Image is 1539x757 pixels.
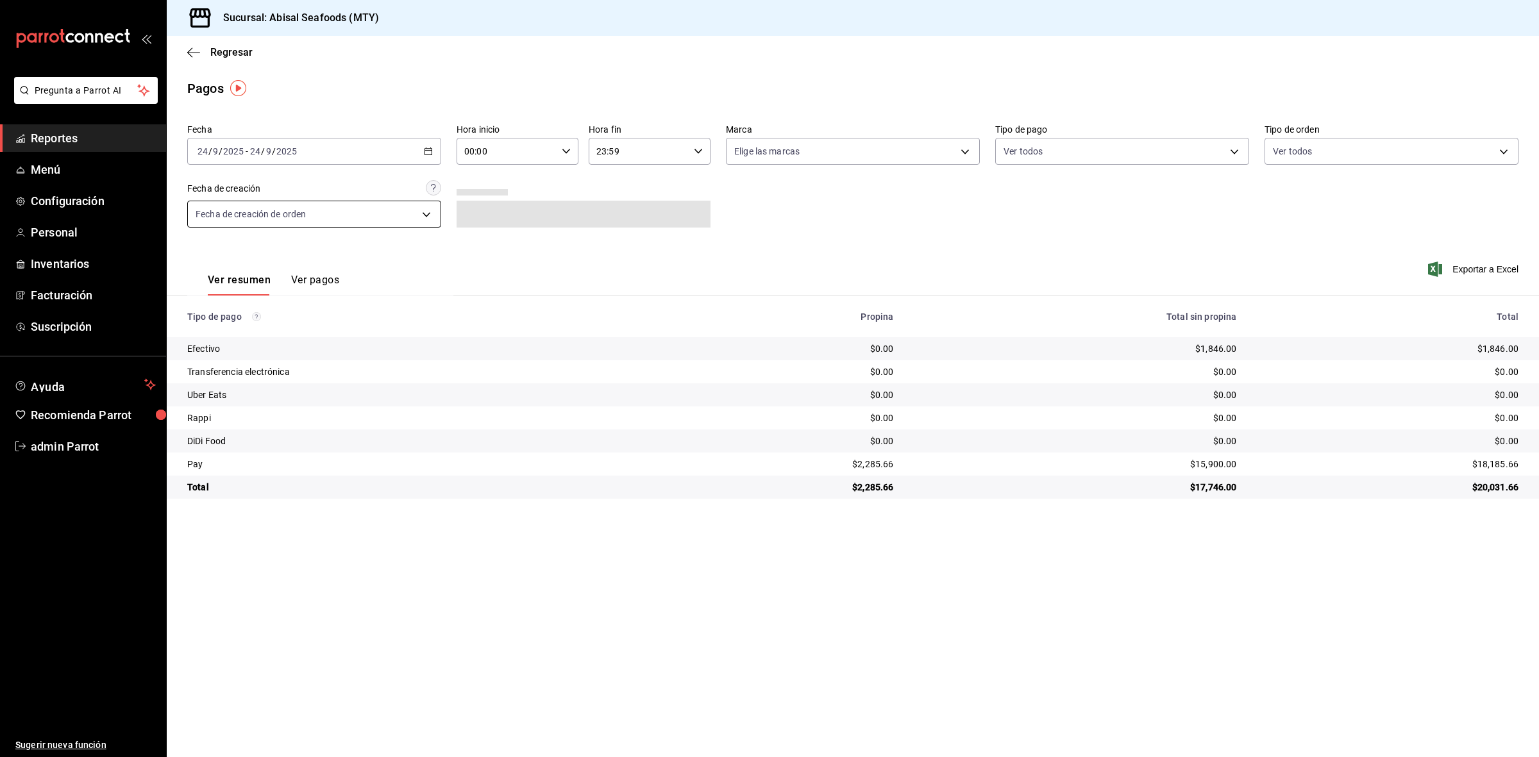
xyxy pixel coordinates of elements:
[914,435,1236,447] div: $0.00
[31,192,156,210] span: Configuración
[914,342,1236,355] div: $1,846.00
[187,125,441,134] label: Fecha
[187,481,660,494] div: Total
[210,46,253,58] span: Regresar
[1257,365,1519,378] div: $0.00
[230,80,246,96] img: Tooltip marker
[197,146,208,156] input: --
[914,481,1236,494] div: $17,746.00
[187,365,660,378] div: Transferencia electrónica
[914,312,1236,322] div: Total sin propina
[196,208,306,220] span: Fecha de creación de orden
[219,146,223,156] span: /
[1257,412,1519,424] div: $0.00
[914,458,1236,470] div: $15,900.00
[726,125,980,134] label: Marca
[261,146,265,156] span: /
[680,481,893,494] div: $2,285.66
[291,274,339,295] button: Ver pagos
[212,146,219,156] input: --
[680,435,893,447] div: $0.00
[208,146,212,156] span: /
[187,412,660,424] div: Rappi
[734,145,800,158] span: Elige las marcas
[187,388,660,401] div: Uber Eats
[914,388,1236,401] div: $0.00
[31,224,156,241] span: Personal
[187,458,660,470] div: Pay
[1257,388,1519,401] div: $0.00
[265,146,272,156] input: --
[1257,312,1519,322] div: Total
[272,146,276,156] span: /
[14,77,158,104] button: Pregunta a Parrot AI
[914,412,1236,424] div: $0.00
[31,255,156,272] span: Inventarios
[276,146,298,156] input: ----
[680,312,893,322] div: Propina
[9,93,158,106] a: Pregunta a Parrot AI
[187,312,660,322] div: Tipo de pago
[141,33,151,44] button: open_drawer_menu
[208,274,339,295] div: navigation tabs
[914,365,1236,378] div: $0.00
[31,287,156,304] span: Facturación
[589,125,711,134] label: Hora fin
[187,79,224,98] div: Pagos
[15,738,156,752] span: Sugerir nueva función
[31,406,156,424] span: Recomienda Parrot
[208,274,271,295] button: Ver resumen
[1265,125,1518,134] label: Tipo de orden
[680,412,893,424] div: $0.00
[1257,342,1519,355] div: $1,846.00
[680,388,893,401] div: $0.00
[680,458,893,470] div: $2,285.66
[31,377,139,392] span: Ayuda
[31,129,156,147] span: Reportes
[31,438,156,455] span: admin Parrot
[1431,262,1518,277] button: Exportar a Excel
[246,146,248,156] span: -
[995,125,1249,134] label: Tipo de pago
[187,182,260,195] div: Fecha de creación
[187,435,660,447] div: DiDi Food
[680,365,893,378] div: $0.00
[680,342,893,355] div: $0.00
[213,10,379,26] h3: Sucursal: Abisal Seafoods (MTY)
[187,342,660,355] div: Efectivo
[1257,435,1519,447] div: $0.00
[31,318,156,335] span: Suscripción
[187,46,253,58] button: Regresar
[1273,145,1312,158] span: Ver todos
[1004,145,1043,158] span: Ver todos
[457,125,578,134] label: Hora inicio
[223,146,244,156] input: ----
[35,84,138,97] span: Pregunta a Parrot AI
[1257,458,1519,470] div: $18,185.66
[31,161,156,178] span: Menú
[1257,481,1519,494] div: $20,031.66
[249,146,261,156] input: --
[252,312,261,321] svg: Los pagos realizados con Pay y otras terminales son montos brutos.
